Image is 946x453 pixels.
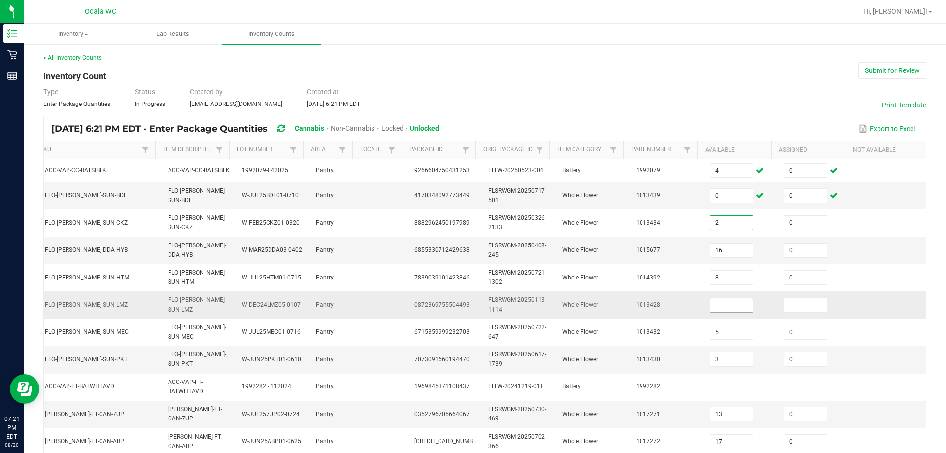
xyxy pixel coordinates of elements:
[488,187,546,204] span: FLSRWGM-20250717-501
[636,356,660,363] span: 1013430
[316,328,334,335] span: Pantry
[24,30,122,38] span: Inventory
[856,120,917,137] button: Export to Excel
[858,62,926,79] button: Submit for Review
[45,383,114,390] span: ACC-VAP-FT-BATWHTAVD
[631,146,681,154] a: Part NumberSortable
[45,167,106,174] span: ACC-VAP-CC-BATSIBLK
[43,101,110,107] span: Enter Package Quantities
[168,351,226,367] span: FLO-[PERSON_NAME]-SUN-PKT
[488,296,546,313] span: FLSRWGM-20250113-1114
[562,328,598,335] span: Whole Flower
[242,383,291,390] span: 1992282 - 112024
[636,411,660,418] span: 1017271
[135,88,155,96] span: Status
[636,328,660,335] span: 1013432
[414,411,470,418] span: 0352796705664067
[488,167,543,174] span: FLTW-20250523-004
[311,146,336,154] a: AreaSortable
[4,415,19,441] p: 07:21 PM EDT
[242,356,301,363] span: W-JUN25PKT01-0610
[45,356,128,363] span: FLO-[PERSON_NAME]-SUN-PKT
[845,141,919,159] th: Not Available
[488,406,546,422] span: FLSRWGM-20250730-469
[562,274,598,281] span: Whole Flower
[222,24,321,44] a: Inventory Counts
[414,301,470,308] span: 0872369755504493
[168,379,203,395] span: ACC-VAP-FT-BATWHTAVD
[414,219,470,226] span: 8882962450197989
[636,274,660,281] span: 1014392
[43,88,58,96] span: Type
[168,296,226,313] span: FLO-[PERSON_NAME]-SUN-LMZ
[242,167,288,174] span: 1992079-042025
[4,441,19,449] p: 08/20
[45,274,129,281] span: FLO-[PERSON_NAME]-SUN-HTM
[414,328,470,335] span: 6715359999232703
[45,411,124,418] span: [PERSON_NAME]-FT-CAN-7UP
[386,144,398,156] a: Filter
[460,144,472,156] a: Filter
[168,324,226,340] span: FLO-[PERSON_NAME]-SUN-MEC
[316,192,334,199] span: Pantry
[562,356,598,363] span: Whole Flower
[242,438,301,445] span: W-JUN25ABP01-0625
[316,383,334,390] span: Pantry
[636,301,660,308] span: 1013428
[681,144,693,156] a: Filter
[143,30,203,38] span: Lab Results
[45,246,128,253] span: FLO-[PERSON_NAME]-DDA-HYB
[410,124,439,132] span: Unlocked
[40,146,139,154] a: SKUSortable
[168,242,226,258] span: FLO-[PERSON_NAME]-DDA-HYB
[135,101,165,107] span: In Progress
[771,141,845,159] th: Assigned
[562,438,598,445] span: Whole Flower
[562,411,598,418] span: Whole Flower
[45,219,128,226] span: FLO-[PERSON_NAME]-SUN-CKZ
[43,71,106,81] span: Inventory Count
[636,219,660,226] span: 1013434
[43,54,101,61] a: < All Inventory Counts
[534,144,545,156] a: Filter
[242,246,302,253] span: W-MAR25DDA03-0402
[242,328,301,335] span: W-JUL25MEC01-0716
[414,274,470,281] span: 7839039101423846
[414,192,470,199] span: 4170348092773449
[139,144,151,156] a: Filter
[85,7,116,16] span: Ocala WC
[414,246,470,253] span: 6855330712429638
[636,192,660,199] span: 1013439
[316,219,334,226] span: Pantry
[414,438,481,445] span: [CREDIT_CARD_NUMBER]
[213,144,225,156] a: Filter
[45,438,124,445] span: [PERSON_NAME]-FT-CAN-ABP
[562,192,598,199] span: Whole Flower
[287,144,299,156] a: Filter
[636,383,660,390] span: 1992282
[316,246,334,253] span: Pantry
[235,30,308,38] span: Inventory Counts
[488,269,546,285] span: FLSRWGM-20250721-1302
[168,269,226,285] span: FLO-[PERSON_NAME]-SUN-HTM
[242,301,301,308] span: W-DEC24LMZ05-0107
[316,274,334,281] span: Pantry
[168,167,230,174] span: ACC-VAP-CC-BATSIBLK
[7,50,17,60] inline-svg: Retail
[24,24,123,44] a: Inventory
[123,24,222,44] a: Lab Results
[7,29,17,38] inline-svg: Inventory
[10,374,39,404] iframe: Resource center
[636,246,660,253] span: 1015677
[168,187,226,204] span: FLO-[PERSON_NAME]-SUN-BDL
[488,383,543,390] span: FLTW-20241219-011
[488,242,546,258] span: FLSRWGM-20250408-245
[557,146,607,154] a: Item CategorySortable
[237,146,287,154] a: Lot NumberSortable
[45,192,127,199] span: FLO-[PERSON_NAME]-SUN-BDL
[562,301,598,308] span: Whole Flower
[190,88,223,96] span: Created by
[316,411,334,418] span: Pantry
[337,144,348,156] a: Filter
[608,144,619,156] a: Filter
